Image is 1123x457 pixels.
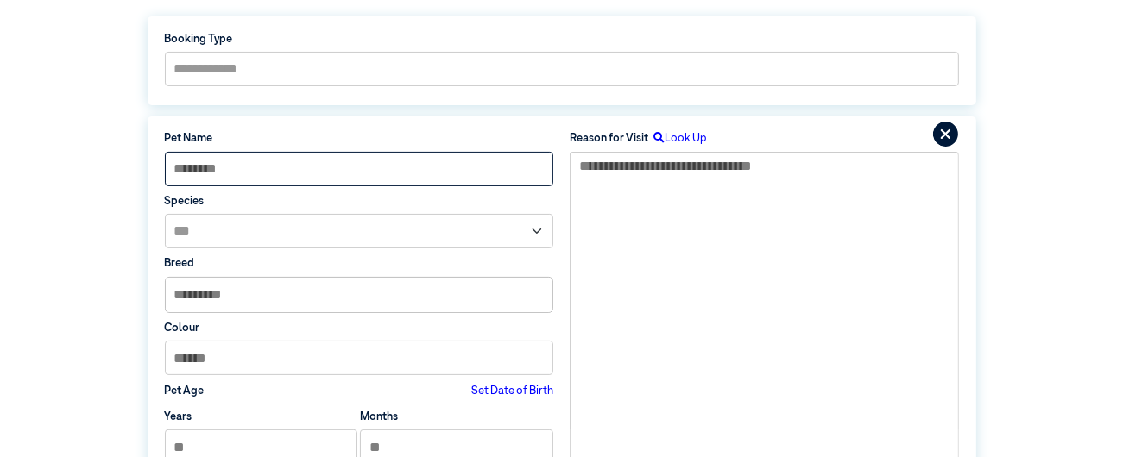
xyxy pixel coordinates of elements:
label: Months [360,409,398,425]
label: Colour [165,320,553,336]
label: Look Up [648,130,707,147]
label: Reason for Visit [570,130,648,147]
label: Breed [165,255,553,272]
label: Pet Age [165,383,205,399]
label: Species [165,193,553,210]
label: Pet Name [165,130,553,147]
label: Years [165,409,192,425]
label: Set Date of Birth [471,383,553,399]
label: Booking Type [165,31,959,47]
